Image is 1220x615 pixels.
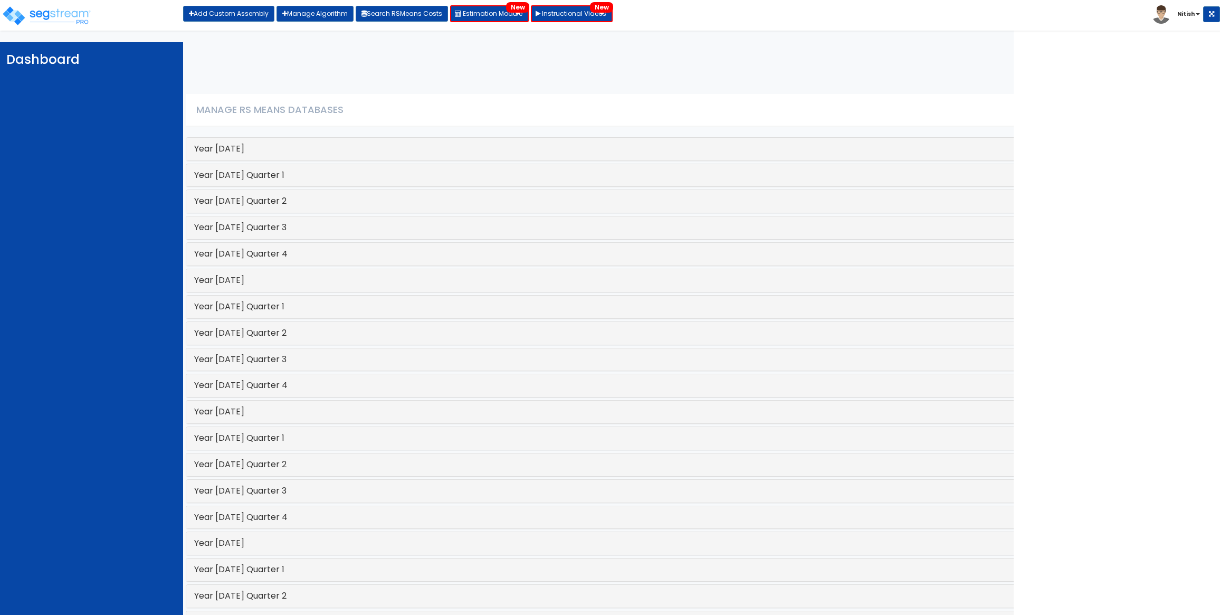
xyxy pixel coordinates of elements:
[194,248,1202,260] div: Year [DATE] Quarter 4
[194,143,1202,155] div: Year [DATE]
[450,5,529,22] a: Estimation ModuleNew
[194,485,1202,497] div: Year [DATE] Quarter 3
[277,6,354,22] a: Manage Algorithm
[6,53,183,67] h3: Dashboard
[194,169,1202,182] div: Year [DATE] Quarter 1
[194,537,1202,550] div: Year [DATE]
[194,406,1202,418] div: Year [DATE]
[531,5,613,22] a: Instructional VideosNew
[194,327,1202,339] div: Year [DATE] Quarter 2
[590,2,613,13] span: New
[194,512,1202,524] div: Year [DATE] Quarter 4
[194,222,1202,234] div: Year [DATE] Quarter 3
[1177,10,1195,18] b: Nitish
[2,5,91,26] img: logo_pro_r.png
[196,105,1205,115] h4: Manage RS Means Databases
[194,459,1202,471] div: Year [DATE] Quarter 2
[194,564,1202,576] div: Year [DATE] Quarter 1
[194,195,1202,207] div: Year [DATE] Quarter 2
[194,301,1202,313] div: Year [DATE] Quarter 1
[194,380,1202,392] div: Year [DATE] Quarter 4
[194,275,1202,287] div: Year [DATE]
[194,432,1202,444] div: Year [DATE] Quarter 1
[506,2,529,13] span: New
[356,6,448,22] button: Search RSMeans Costs
[1152,5,1170,24] img: avatar.png
[194,354,1202,366] div: Year [DATE] Quarter 3
[183,6,274,22] a: Add Custom Assembly
[194,590,1202,602] div: Year [DATE] Quarter 2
